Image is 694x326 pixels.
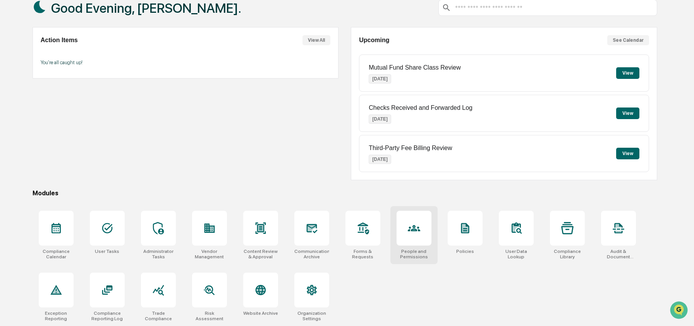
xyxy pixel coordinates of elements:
p: You're all caught up! [41,60,330,65]
a: 🔎Data Lookup [5,109,52,123]
div: Vendor Management [192,249,227,259]
div: User Tasks [95,249,119,254]
button: Start new chat [132,61,141,71]
p: Checks Received and Forwarded Log [369,104,472,111]
a: 🖐️Preclearance [5,94,53,108]
span: Pylon [77,131,94,137]
h1: Good Evening, [PERSON_NAME]. [51,0,241,16]
p: [DATE] [369,74,391,84]
a: 🗄️Attestations [53,94,99,108]
div: Organization Settings [294,311,329,321]
iframe: Open customer support [669,300,690,321]
div: Website Archive [243,311,278,316]
div: 🖐️ [8,98,14,104]
p: [DATE] [369,114,391,124]
div: People and Permissions [397,249,431,259]
p: [DATE] [369,155,391,164]
div: 🔎 [8,113,14,119]
div: Content Review & Approval [243,249,278,259]
button: View [616,67,639,79]
div: Communications Archive [294,249,329,259]
span: Attestations [64,97,96,105]
div: Risk Assessment [192,311,227,321]
div: Modules [33,189,657,197]
button: View All [302,35,330,45]
div: We're offline, we'll be back soon [26,67,101,73]
button: See Calendar [607,35,649,45]
div: Policies [456,249,474,254]
div: Trade Compliance [141,311,176,321]
div: Audit & Document Logs [601,249,636,259]
p: Mutual Fund Share Class Review [369,64,460,71]
div: Administrator Tasks [141,249,176,259]
button: View [616,108,639,119]
p: Third-Party Fee Billing Review [369,145,452,152]
div: Forms & Requests [345,249,380,259]
span: Data Lookup [15,112,49,120]
img: 1746055101610-c473b297-6a78-478c-a979-82029cc54cd1 [8,59,22,73]
div: Exception Reporting [39,311,74,321]
h2: Action Items [41,37,78,44]
div: Start new chat [26,59,127,67]
div: Compliance Library [550,249,585,259]
h2: Upcoming [359,37,389,44]
div: Compliance Calendar [39,249,74,259]
a: Powered byPylon [55,131,94,137]
div: Compliance Reporting Log [90,311,125,321]
div: User Data Lookup [499,249,534,259]
button: View [616,148,639,159]
div: 🗄️ [56,98,62,104]
span: Preclearance [15,97,50,105]
p: How can we help? [8,16,141,29]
